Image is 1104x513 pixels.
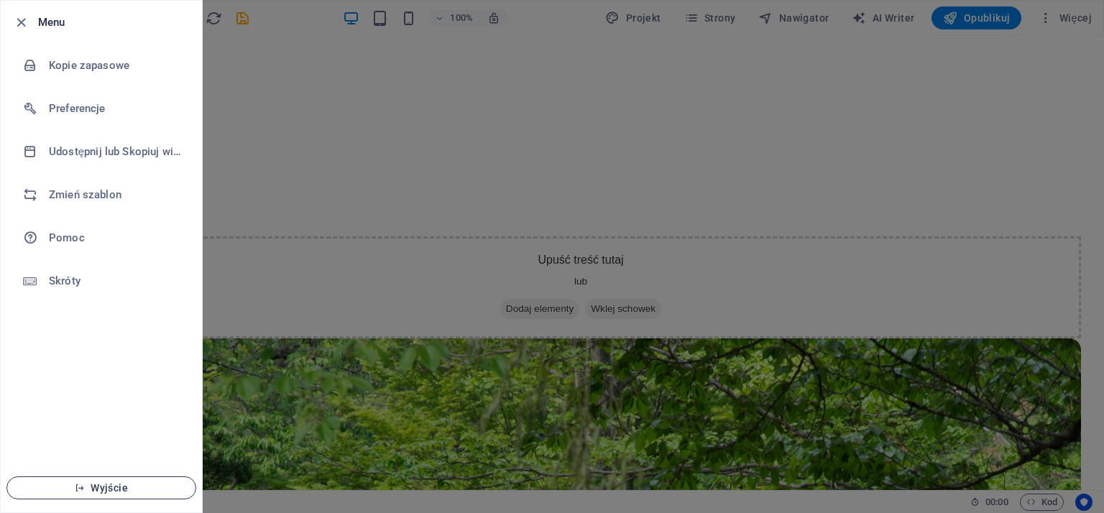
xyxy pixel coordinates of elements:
[49,100,182,117] h6: Preferencje
[19,482,184,494] span: Wyjście
[49,272,182,290] h6: Skróty
[443,263,522,283] span: Dodaj elementy
[1,216,202,259] a: Pomoc
[23,200,1023,302] div: Upuść treść tutaj
[38,14,190,31] h6: Menu
[6,476,196,499] button: Wyjście
[49,186,182,203] h6: Zmień szablon
[528,263,604,283] span: Wklej schowek
[6,6,101,18] a: Skip to main content
[49,229,182,246] h6: Pomoc
[49,57,182,74] h6: Kopie zapasowe
[49,143,182,160] h6: Udostępnij lub Skopiuj witrynę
